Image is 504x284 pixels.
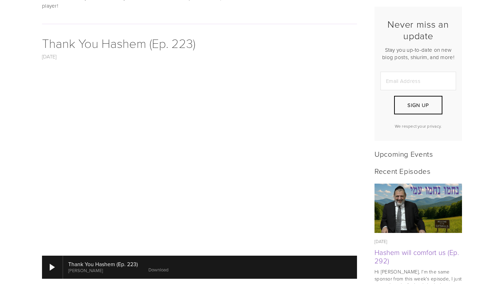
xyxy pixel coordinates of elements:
[148,267,168,273] a: Download
[374,238,387,244] time: [DATE]
[42,53,57,60] a: [DATE]
[374,166,462,175] h2: Recent Episodes
[374,247,459,265] a: Hashem will comfort us (Ep. 292)
[380,46,456,61] p: Stay you up-to-date on new blog posts, shiurim, and more!
[380,19,456,41] h2: Never miss an update
[374,149,462,158] h2: Upcoming Events
[380,72,456,90] input: Email Address
[407,101,429,109] span: Sign Up
[380,123,456,129] p: We respect your privacy.
[42,69,357,247] iframe: To enrich screen reader interactions, please activate Accessibility in Grammarly extension settings
[42,34,195,51] a: Thank You Hashem (Ep. 223)
[374,184,462,233] a: Hashem will comfort us (Ep. 292)
[394,96,442,114] button: Sign Up
[374,184,462,233] img: Hashem will comfort us (Ep. 292)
